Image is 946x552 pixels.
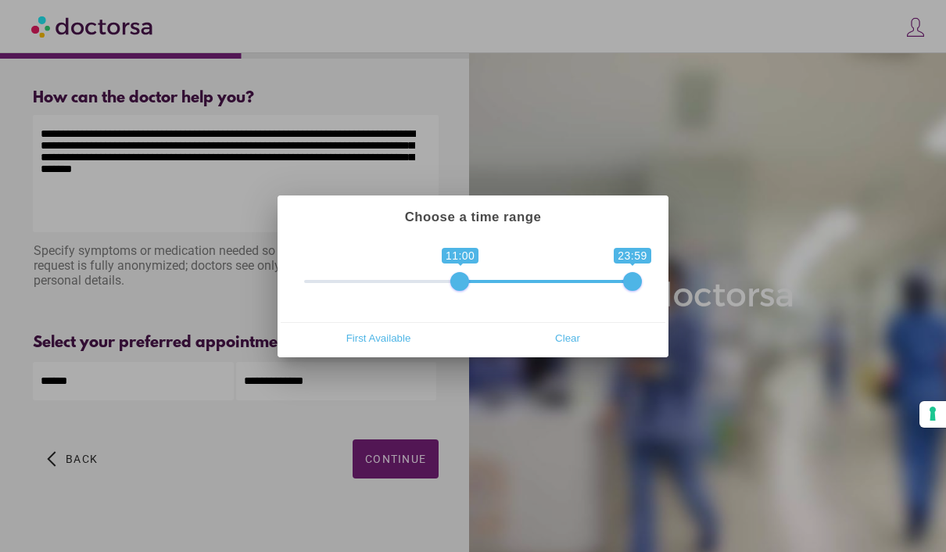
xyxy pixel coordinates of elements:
button: First Available [284,326,473,351]
button: Clear [473,326,662,351]
span: 11:00 [442,248,479,263]
button: Your consent preferences for tracking technologies [919,401,946,428]
span: Clear [478,327,658,350]
span: First Available [288,327,468,350]
strong: Choose a time range [405,210,542,224]
span: 23:59 [614,248,651,263]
